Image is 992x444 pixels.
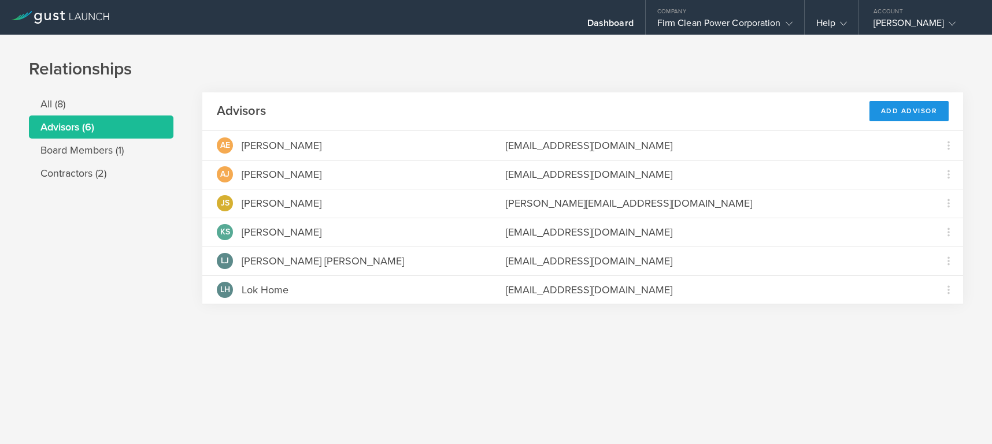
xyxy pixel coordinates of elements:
div: Help [816,17,847,35]
div: Lok Home [242,282,288,297]
div: [EMAIL_ADDRESS][DOMAIN_NAME] [506,138,920,153]
h2: Advisors [217,103,266,120]
div: Add Advisor [869,101,949,121]
div: [PERSON_NAME] [873,17,972,35]
span: KS [220,228,230,236]
li: All (8) [29,92,173,115]
span: JS [221,199,230,207]
li: Board Members (1) [29,139,173,162]
div: [EMAIL_ADDRESS][DOMAIN_NAME] [506,253,920,268]
div: [PERSON_NAME] [242,138,321,153]
div: Dashboard [587,17,634,35]
div: [PERSON_NAME] [242,196,321,211]
div: [EMAIL_ADDRESS][DOMAIN_NAME] [506,225,920,240]
div: [PERSON_NAME] [242,225,321,240]
li: Contractors (2) [29,162,173,185]
span: LJ [221,257,229,265]
div: Firm Clean Power Corporation [657,17,793,35]
div: [PERSON_NAME][EMAIL_ADDRESS][DOMAIN_NAME] [506,196,920,211]
span: AJ [220,170,230,178]
div: [EMAIL_ADDRESS][DOMAIN_NAME] [506,282,920,297]
h1: Relationships [29,58,963,81]
li: Advisors (6) [29,115,173,139]
span: LH [220,286,230,294]
div: [EMAIL_ADDRESS][DOMAIN_NAME] [506,167,920,182]
div: [PERSON_NAME] [PERSON_NAME] [242,253,404,268]
span: AE [220,141,230,150]
div: [PERSON_NAME] [242,167,321,182]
